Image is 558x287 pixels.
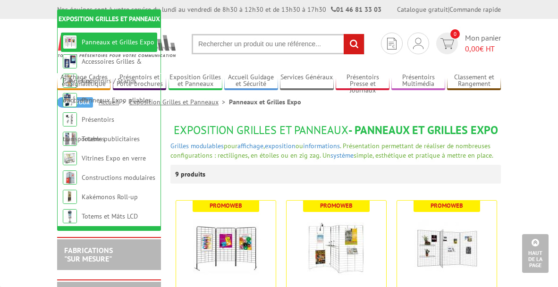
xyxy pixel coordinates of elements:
a: Classement et Rangement [447,73,500,89]
img: Présentoirs transportables [63,112,77,127]
b: Promoweb [431,202,463,210]
img: Accessoires Grilles & Panneaux [63,54,77,68]
p: 9 produits [175,165,211,184]
span: 0,00 [465,44,480,53]
span: € HT [465,43,501,54]
img: Totems et Mâts LCD [63,209,77,223]
a: exposition [265,142,296,150]
div: Nos équipes sont à votre service du lundi au vendredi de 8h30 à 12h30 et de 13h30 à 17h30 [57,5,381,14]
a: Catalogue gratuit [397,5,448,14]
a: Exposition Grilles et Panneaux [129,98,229,106]
img: Grille d'exposition métallique Zinguée H 200 x L 100 cm [304,215,370,281]
a: Vitrines Expo en verre [82,154,146,162]
span: pour , ou . Présentation permettant de réaliser de nombreuses configurations : rectilignes, en ét... [170,142,493,160]
a: modulables [191,142,224,150]
img: devis rapide [440,38,454,49]
a: Présentoirs transportables [63,115,114,143]
a: Haut de la page [522,234,549,273]
img: Panneaux et Grilles Expo [63,35,77,49]
a: affichage [237,142,263,150]
span: Exposition Grilles et Panneaux [174,123,348,137]
a: Panneaux Expo pliables [82,96,151,104]
img: Kakémonos Roll-up [63,190,77,204]
a: Constructions modulaires [82,173,155,182]
a: Exposition Grilles et Panneaux [169,73,222,89]
img: Grilles d'exposition robustes métalliques - gris alu - 3 largeurs 70-100-120 cm [414,215,480,281]
a: Accessoires Grilles & Panneaux [63,57,142,85]
a: informations [303,142,340,150]
img: Grilles Exposition Economiques Noires H 200 x L 100 cm [193,215,259,281]
a: Commande rapide [449,5,501,14]
li: Panneaux et Grilles Expo [229,97,301,107]
span: 0 [450,29,460,39]
input: Rechercher un produit ou une référence... [192,34,364,54]
a: Affichage Cadres et Signalétique [57,73,110,89]
b: Promoweb [210,202,242,210]
a: Présentoirs Multimédia [391,73,445,89]
img: devis rapide [413,38,423,49]
a: Kakémonos Roll-up [82,193,138,201]
input: rechercher [344,34,364,54]
a: Services Généraux [280,73,333,89]
a: Panneaux et Grilles Expo [82,38,154,46]
img: devis rapide [387,38,397,50]
div: | [397,5,501,14]
a: Accueil Guidage et Sécurité [224,73,278,89]
a: FABRICATIONS"Sur Mesure" [64,245,113,263]
span: Mon panier [465,33,501,54]
a: devis rapide 0 Mon panier 0,00€ HT [434,33,501,54]
h1: - Panneaux et Grilles Expo [170,124,501,136]
a: Totems et Mâts LCD [82,212,138,220]
b: Promoweb [320,202,353,210]
a: Exposition Grilles et Panneaux [59,15,160,23]
img: Vitrines Expo en verre [63,151,77,165]
a: Présentoirs et Porte-brochures [113,73,166,89]
img: Constructions modulaires [63,170,77,185]
a: Présentoirs Presse et Journaux [336,73,389,89]
a: système [330,151,354,160]
strong: 01 46 81 33 03 [331,5,381,14]
a: Grilles [170,142,189,150]
a: Totems publicitaires [82,135,140,143]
